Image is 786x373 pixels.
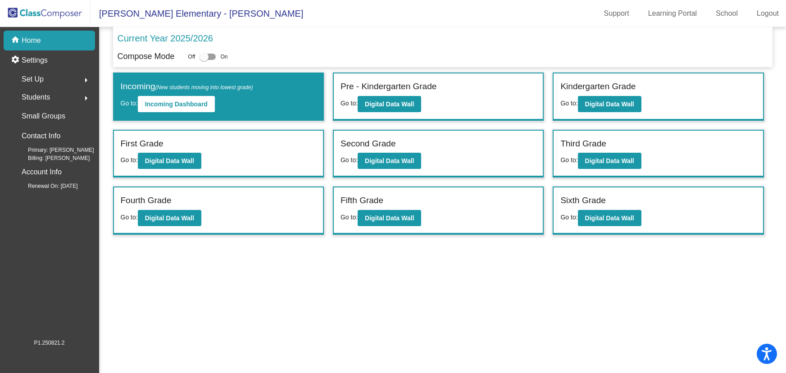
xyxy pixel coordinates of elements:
[578,210,641,226] button: Digital Data Wall
[11,55,22,66] mat-icon: settings
[585,100,634,108] b: Digital Data Wall
[121,137,164,150] label: First Grade
[365,214,414,222] b: Digital Data Wall
[220,53,227,61] span: On
[22,73,44,86] span: Set Up
[641,6,704,21] a: Learning Portal
[14,154,90,162] span: Billing: [PERSON_NAME]
[138,210,201,226] button: Digital Data Wall
[188,53,195,61] span: Off
[358,210,421,226] button: Digital Data Wall
[118,32,213,45] p: Current Year 2025/2026
[341,214,358,221] span: Go to:
[14,182,77,190] span: Renewal On: [DATE]
[585,214,634,222] b: Digital Data Wall
[121,214,138,221] span: Go to:
[22,130,60,142] p: Contact Info
[118,50,175,63] p: Compose Mode
[341,100,358,107] span: Go to:
[121,100,138,107] span: Go to:
[560,100,577,107] span: Go to:
[121,156,138,164] span: Go to:
[585,157,634,164] b: Digital Data Wall
[560,214,577,221] span: Go to:
[81,93,91,104] mat-icon: arrow_right
[358,153,421,169] button: Digital Data Wall
[90,6,303,21] span: [PERSON_NAME] Elementary - [PERSON_NAME]
[145,214,194,222] b: Digital Data Wall
[358,96,421,112] button: Digital Data Wall
[597,6,636,21] a: Support
[750,6,786,21] a: Logout
[22,91,50,104] span: Students
[560,156,577,164] span: Go to:
[121,80,253,93] label: Incoming
[14,146,94,154] span: Primary: [PERSON_NAME]
[22,110,65,123] p: Small Groups
[22,55,48,66] p: Settings
[341,80,436,93] label: Pre - Kindergarten Grade
[145,157,194,164] b: Digital Data Wall
[11,35,22,46] mat-icon: home
[709,6,745,21] a: School
[81,75,91,86] mat-icon: arrow_right
[365,100,414,108] b: Digital Data Wall
[341,156,358,164] span: Go to:
[155,84,253,91] span: (New students moving into lowest grade)
[121,194,172,207] label: Fourth Grade
[138,153,201,169] button: Digital Data Wall
[138,96,215,112] button: Incoming Dashboard
[145,100,208,108] b: Incoming Dashboard
[22,35,41,46] p: Home
[578,96,641,112] button: Digital Data Wall
[341,137,396,150] label: Second Grade
[578,153,641,169] button: Digital Data Wall
[341,194,383,207] label: Fifth Grade
[560,137,606,150] label: Third Grade
[365,157,414,164] b: Digital Data Wall
[22,166,62,178] p: Account Info
[560,194,605,207] label: Sixth Grade
[560,80,636,93] label: Kindergarten Grade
